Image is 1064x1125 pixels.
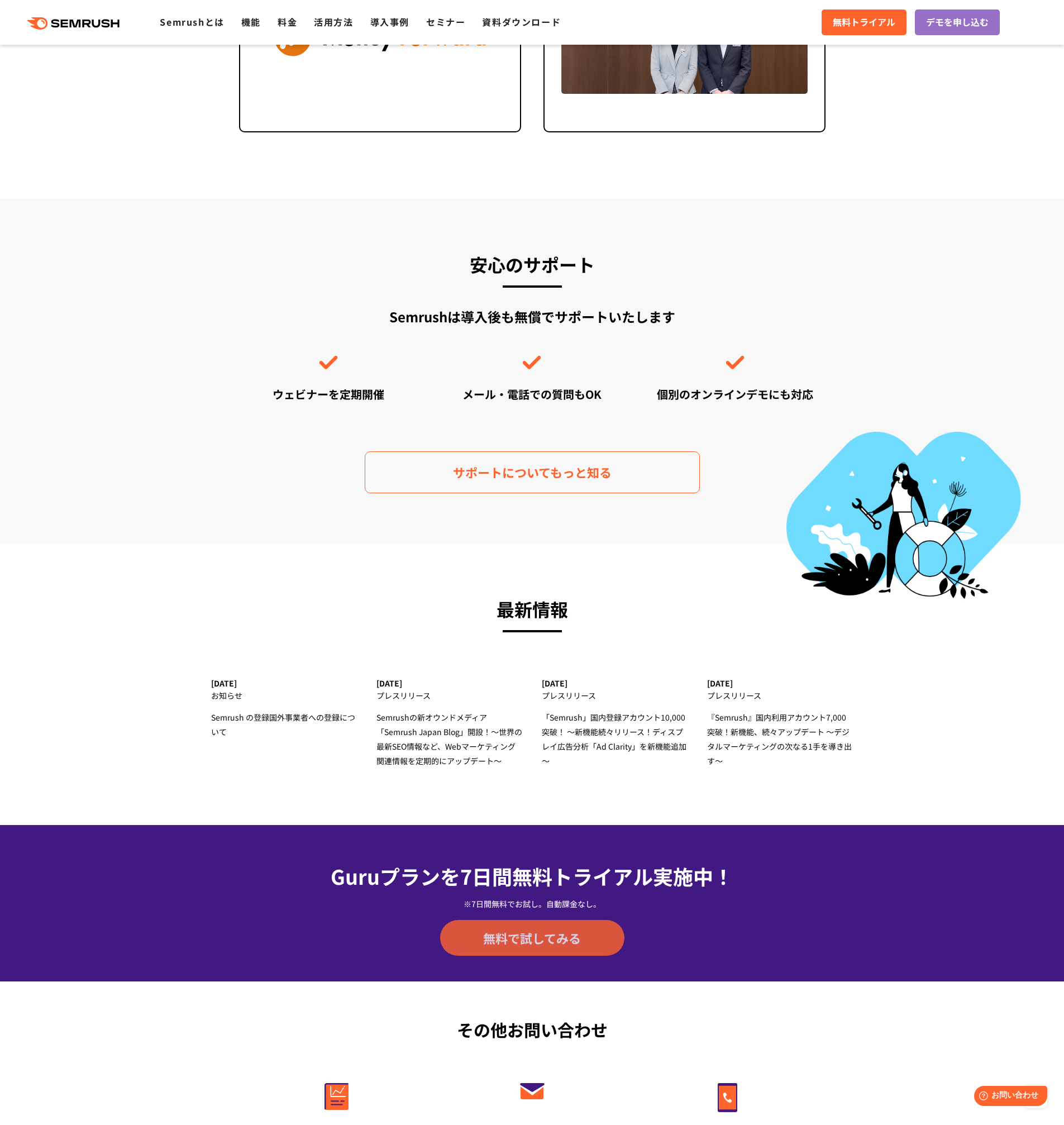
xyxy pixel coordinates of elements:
div: メール・電話での質問もOK [442,386,622,402]
div: プレスリリース [376,688,522,703]
span: 無料トライアル実施中！ [512,861,733,890]
div: [DATE] [707,679,853,688]
div: ※7日間無料でお試し。自動課金なし。 [239,898,826,909]
span: Semrushの新オウンドメディア 「Semrush Japan Blog」開設！～世界の最新SEO情報など、Webマーケティング関連情報を定期的にアップデート～ [376,712,522,766]
a: セミナー [426,15,465,28]
div: ウェビナーを定期開催 [239,386,419,402]
a: [DATE] プレスリリース 「Semrush」国内登録アカウント10,000突破！ ～新機能続々リリース！ディスプレイ広告分析「Ad Clarity」を新機能追加～ [542,679,688,768]
div: Semrushは導入後も無償でサポートいたします [239,307,826,402]
div: プレスリリース [542,688,688,703]
a: 無料トライアル [822,9,906,35]
h3: 最新情報 [211,594,853,624]
span: 無料で試してみる [483,929,581,946]
a: 料金 [278,15,297,28]
div: 個別のオンラインデモにも対応 [645,386,825,402]
span: サポートについてもっと知る [453,463,612,482]
h3: 安心のサポート [239,249,826,279]
div: その他お問い合わせ [239,1017,826,1042]
a: [DATE] プレスリリース 『Semrush』国内利用アカウント7,000突破！新機能、続々アップデート ～デジタルマーケティングの次なる1手を導き出す～ [707,679,853,768]
div: プレスリリース [707,688,853,703]
a: [DATE] プレスリリース Semrushの新オウンドメディア 「Semrush Japan Blog」開設！～世界の最新SEO情報など、Webマーケティング関連情報を定期的にアップデート～ [376,679,522,768]
a: [DATE] お知らせ Semrush の登録国外事業者への登録について [211,679,357,739]
div: お知らせ [211,688,357,703]
a: 機能 [241,15,261,28]
span: 「Semrush」国内登録アカウント10,000突破！ ～新機能続々リリース！ディスプレイ広告分析「Ad Clarity」を新機能追加～ [542,712,686,766]
span: 『Semrush』国内利用アカウント7,000突破！新機能、続々アップデート ～デジタルマーケティングの次なる1手を導き出す～ [707,712,852,766]
div: [DATE] [542,679,688,688]
a: 無料で試してみる [440,920,624,956]
a: Semrushとは [160,15,224,28]
div: [DATE] [211,679,357,688]
a: 資料ダウンロード [482,15,561,28]
a: 活用方法 [314,15,353,28]
iframe: Help widget launcher [965,1081,1052,1113]
div: [DATE] [376,679,522,688]
span: Semrush の登録国外事業者への登録について [211,712,355,737]
a: 導入事例 [370,15,409,28]
a: デモを申し込む [915,9,1000,35]
a: サポートについてもっと知る [365,451,700,493]
span: 無料トライアル [833,15,895,30]
span: デモを申し込む [926,15,989,30]
div: Guruプランを7日間 [239,861,826,891]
